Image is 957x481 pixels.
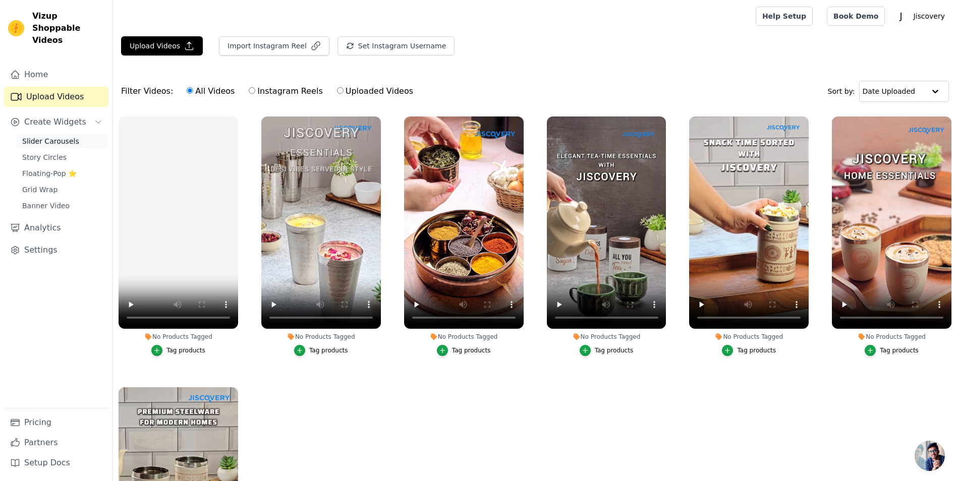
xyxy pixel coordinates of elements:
[8,20,24,36] img: Vizup
[337,87,344,94] input: Uploaded Videos
[22,201,70,211] span: Banner Video
[909,7,949,25] p: Jiscovery
[32,10,104,46] span: Vizup Shoppable Videos
[336,85,414,98] label: Uploaded Videos
[187,87,193,94] input: All Videos
[22,136,79,146] span: Slider Carousels
[16,150,108,164] a: Story Circles
[4,112,108,132] button: Create Widgets
[119,333,238,341] div: No Products Tagged
[899,11,903,21] text: J
[248,85,323,98] label: Instagram Reels
[827,7,885,26] a: Book Demo
[915,441,945,471] div: Open chat
[22,168,77,178] span: Floating-Pop ⭐
[547,333,666,341] div: No Products Tagged
[151,345,205,356] button: Tag products
[219,36,329,55] button: Import Instagram Reel
[16,166,108,181] a: Floating-Pop ⭐
[337,36,455,55] button: Set Instagram Username
[309,346,348,354] div: Tag products
[4,65,108,85] a: Home
[121,80,419,103] div: Filter Videos:
[121,36,203,55] button: Upload Videos
[261,333,381,341] div: No Products Tagged
[595,346,634,354] div: Tag products
[22,152,67,162] span: Story Circles
[4,453,108,473] a: Setup Docs
[893,7,949,25] button: J Jiscovery
[756,7,813,26] a: Help Setup
[166,346,205,354] div: Tag products
[24,116,86,128] span: Create Widgets
[404,333,524,341] div: No Products Tagged
[880,346,919,354] div: Tag products
[4,412,108,433] a: Pricing
[16,134,108,148] a: Slider Carousels
[16,199,108,213] a: Banner Video
[249,87,255,94] input: Instagram Reels
[452,346,491,354] div: Tag products
[437,345,491,356] button: Tag products
[865,345,919,356] button: Tag products
[4,240,108,260] a: Settings
[186,85,235,98] label: All Videos
[580,345,634,356] button: Tag products
[722,345,776,356] button: Tag products
[4,87,108,107] a: Upload Videos
[737,346,776,354] div: Tag products
[4,218,108,238] a: Analytics
[16,183,108,197] a: Grid Wrap
[4,433,108,453] a: Partners
[832,333,951,341] div: No Products Tagged
[22,185,58,195] span: Grid Wrap
[294,345,348,356] button: Tag products
[689,333,809,341] div: No Products Tagged
[828,81,949,102] div: Sort by:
